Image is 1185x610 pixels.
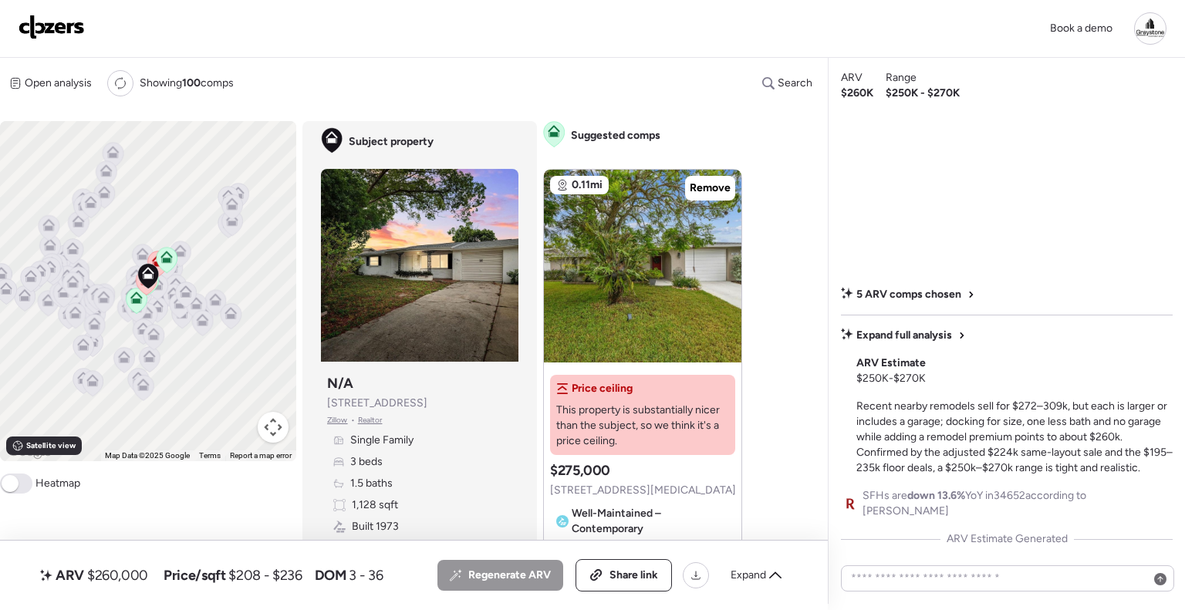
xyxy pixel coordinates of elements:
[315,566,346,585] span: DOM
[841,86,873,101] span: $260K
[351,414,355,426] span: •
[947,531,1068,547] span: ARV Estimate Generated
[572,177,603,193] span: 0.11mi
[856,287,961,302] span: 5 ARV comps chosen
[199,451,221,460] a: Terms
[886,70,917,86] span: Range
[35,476,80,491] span: Heatmap
[230,451,292,460] a: Report a map error
[690,180,731,196] span: Remove
[907,489,965,502] span: down 13.6%
[182,76,201,89] span: 100
[352,519,399,534] span: Built 1973
[350,454,383,470] span: 3 beds
[556,403,729,449] span: This property is substantially nicer than the subject, so we think it's a price ceiling.
[349,566,383,585] span: 3 - 36
[550,483,736,498] span: [STREET_ADDRESS][MEDICAL_DATA]
[856,356,926,371] span: ARV Estimate
[228,566,302,585] span: $208 - $236
[572,506,730,537] span: Well-Maintained – Contemporary
[164,566,225,585] span: Price/sqft
[352,497,398,513] span: 1,128 sqft
[258,412,289,443] button: Map camera controls
[349,134,434,150] span: Subject property
[25,76,92,91] span: Open analysis
[856,371,926,386] span: $250K - $270K
[87,566,148,585] span: $260,000
[468,568,551,583] span: Regenerate ARV
[856,328,952,343] span: Expand full analysis
[886,86,960,101] span: $250K - $270K
[609,568,658,583] span: Share link
[327,414,348,426] span: Zillow
[1050,22,1112,35] span: Book a demo
[56,566,84,585] span: ARV
[841,70,863,86] span: ARV
[350,476,393,491] span: 1.5 baths
[350,433,414,448] span: Single Family
[4,441,55,461] img: Google
[327,374,353,393] h3: N/A
[26,440,76,452] span: Satellite view
[550,461,610,480] h3: $275,000
[19,15,85,39] img: Logo
[105,451,190,460] span: Map Data ©2025 Google
[778,76,812,91] span: Search
[856,399,1173,474] span: Recent nearby remodels sell for $272–309k, but each is larger or includes a garage; docking for s...
[571,128,660,143] span: Suggested comps
[140,76,234,91] span: Showing comps
[731,568,766,583] span: Expand
[327,396,427,411] span: [STREET_ADDRESS]
[863,488,1173,519] span: SFHs are YoY in 34652 according to [PERSON_NAME]
[572,381,633,396] span: Price ceiling
[4,441,55,461] a: Open this area in Google Maps (opens a new window)
[358,414,383,426] span: Realtor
